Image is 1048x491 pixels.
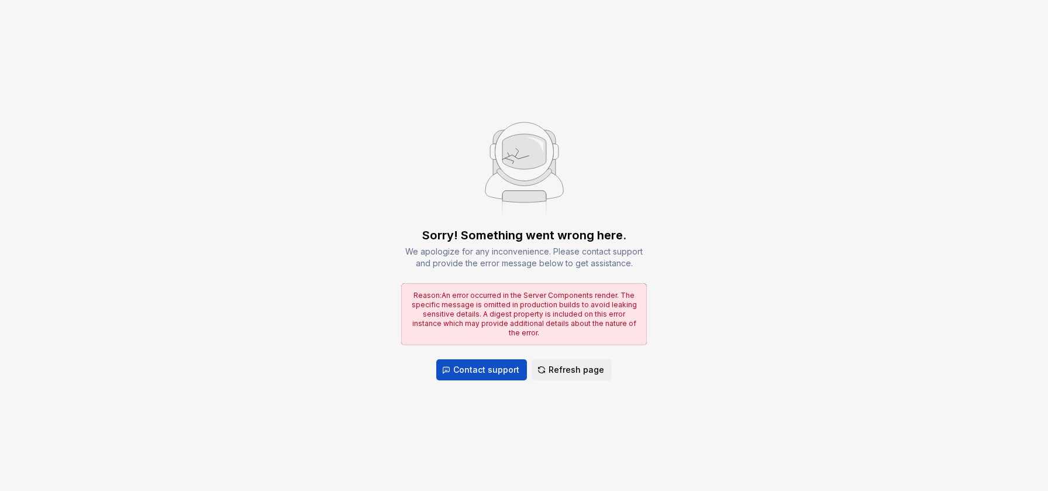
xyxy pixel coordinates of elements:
div: We apologize for any inconvenience. Please contact support and provide the error message below to... [401,246,647,269]
button: Refresh page [532,359,612,380]
span: Reason: An error occurred in the Server Components render. The specific message is omitted in pro... [412,291,637,337]
span: Contact support [453,364,519,376]
span: Refresh page [549,364,604,376]
button: Contact support [436,359,527,380]
div: Sorry! Something went wrong here. [422,227,626,243]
